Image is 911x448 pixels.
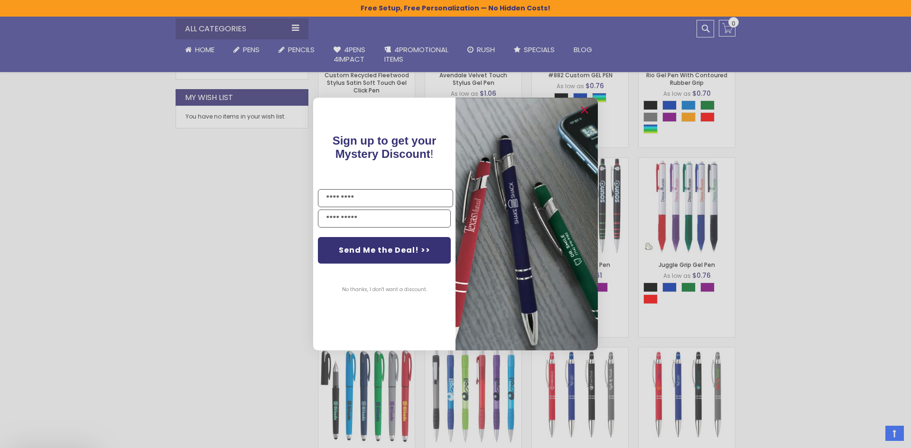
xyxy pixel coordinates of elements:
[333,134,437,160] span: !
[577,102,592,118] button: Close dialog
[455,98,598,350] img: pop-up-image
[318,237,451,264] button: Send Me the Deal! >>
[337,278,432,302] button: No thanks, I don't want a discount.
[333,134,437,160] span: Sign up to get your Mystery Discount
